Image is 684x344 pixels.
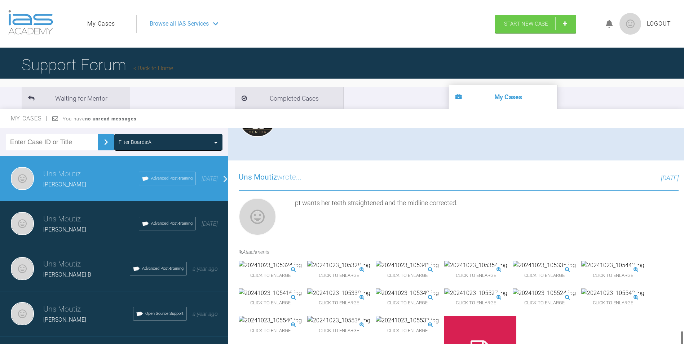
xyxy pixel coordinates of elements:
[239,261,302,270] img: 20241023_105324.jpg
[43,303,133,316] h3: Uns Moutiz
[513,297,576,309] span: Click to enlarge
[581,261,644,270] img: 20241023_105443.jpg
[22,87,130,109] li: Waiting for Mentor
[581,288,644,298] img: 20241023_105542.jpg
[513,288,576,298] img: 20241023_105524.jpg
[444,270,507,281] span: Click to enlarge
[581,297,644,309] span: Click to enlarge
[151,220,193,227] span: Advanced Post-training
[239,171,301,184] h3: wrote...
[85,116,137,122] strong: no unread messages
[239,173,277,181] span: Uns Moutiz
[295,198,679,238] div: pt wants her teeth straightened and the midline corrected.
[307,316,370,325] img: 20241023_105536.jpg
[100,136,112,148] img: chevronRight.28bd32b0.svg
[661,174,679,182] span: [DATE]
[239,198,276,235] img: Uns Moutiz
[376,316,439,325] img: 20241023_105537.jpg
[202,220,218,227] span: [DATE]
[235,87,343,109] li: Completed Cases
[43,316,86,323] span: [PERSON_NAME]
[513,270,576,281] span: Click to enlarge
[239,248,679,256] h4: Attachments
[202,175,218,182] span: [DATE]
[239,316,302,325] img: 20241023_105540.jpg
[376,297,439,309] span: Click to enlarge
[22,52,173,78] h1: Support Forum
[142,265,184,272] span: Advanced Post-training
[376,270,439,281] span: Click to enlarge
[307,270,370,281] span: Click to enlarge
[43,258,130,270] h3: Uns Moutiz
[376,288,439,298] img: 20241023_105349.jpg
[63,116,137,122] span: You have
[449,85,557,109] li: My Cases
[11,167,34,190] img: Uns Moutiz
[239,325,302,336] span: Click to enlarge
[193,265,218,272] span: a year ago
[11,115,48,122] span: My Cases
[376,325,439,336] span: Click to enlarge
[145,310,184,317] span: Open Source Support
[444,261,507,270] img: 20241023_105354.jpg
[43,271,91,278] span: [PERSON_NAME] B
[87,19,115,28] a: My Cases
[619,13,641,35] img: profile.png
[8,10,53,35] img: logo-light.3e3ef733.png
[11,302,34,325] img: Uns Moutiz
[307,325,370,336] span: Click to enlarge
[307,297,370,309] span: Click to enlarge
[43,226,86,233] span: [PERSON_NAME]
[239,270,302,281] span: Click to enlarge
[133,65,173,72] a: Back to Home
[193,310,218,317] span: a year ago
[647,19,671,28] a: Logout
[43,181,86,188] span: [PERSON_NAME]
[376,261,439,270] img: 20241023_105341.jpg
[11,212,34,235] img: Uns Moutiz
[43,168,139,180] h3: Uns Moutiz
[307,288,370,298] img: 20241023_105339.jpg
[43,213,139,225] h3: Uns Moutiz
[307,261,370,270] img: 20241023_105328.jpg
[513,261,576,270] img: 20241023_105335.jpg
[150,19,209,28] span: Browse all IAS Services
[581,270,644,281] span: Click to enlarge
[119,138,154,146] div: Filter Boards: All
[11,257,34,280] img: Uns Moutiz
[444,297,507,309] span: Click to enlarge
[444,288,507,298] img: 20241023_105527.jpg
[504,21,548,27] span: Start New Case
[239,297,302,309] span: Click to enlarge
[495,15,576,33] a: Start New Case
[6,134,98,150] input: Enter Case ID or Title
[239,288,302,298] img: 20241023_105416.jpg
[151,175,193,182] span: Advanced Post-training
